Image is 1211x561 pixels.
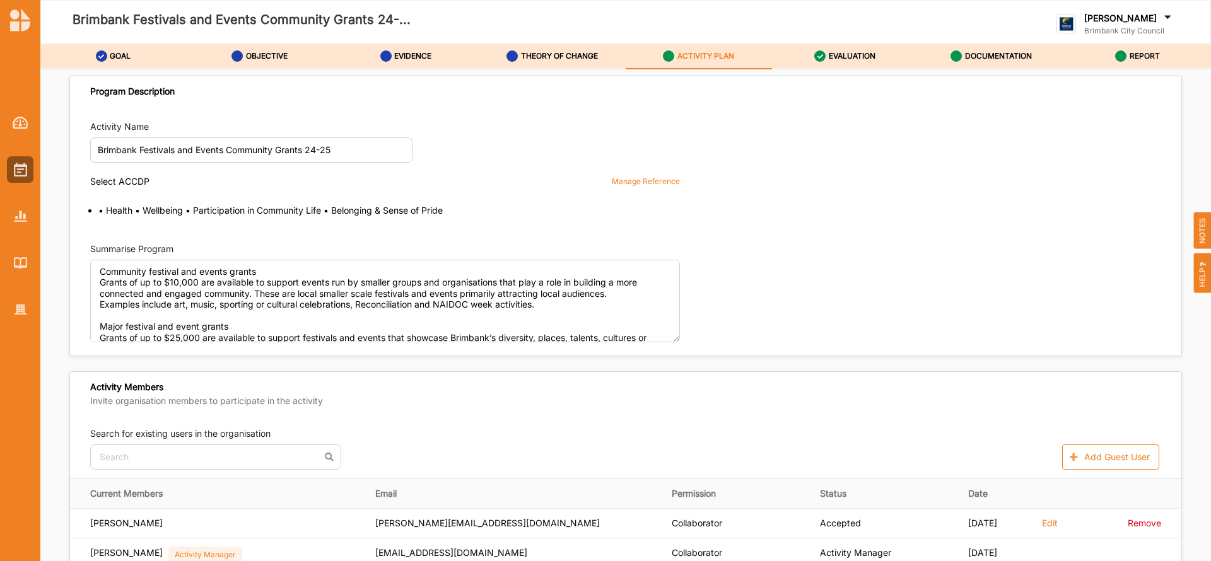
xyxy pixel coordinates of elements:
[1084,13,1157,24] label: [PERSON_NAME]
[90,243,173,255] div: Summarise Program
[375,547,654,558] div: [EMAIL_ADDRESS][DOMAIN_NAME]
[677,51,734,61] label: ACTIVITY PLAN
[90,120,149,133] div: Activity Name
[90,444,341,470] input: Search
[959,478,1033,508] th: Date
[14,163,27,176] img: Activities
[110,51,131,61] label: GOAL
[672,518,802,529] div: Collaborator
[14,304,27,315] img: Organisation
[90,518,163,529] div: [PERSON_NAME]
[1062,444,1159,470] button: Add Guest User
[968,518,1024,529] div: [DATE]
[10,9,30,32] img: logo
[1084,26,1174,36] label: Brimbank City Council
[672,547,802,558] div: Collaborator
[7,250,33,276] a: Library
[90,381,323,408] div: Activity Members
[375,518,654,529] div: [PERSON_NAME][EMAIL_ADDRESS][DOMAIN_NAME]
[90,395,323,407] label: Invite organisation members to participate in the activity
[7,203,33,229] a: Reports
[90,176,149,187] div: Select ACCDP
[14,257,27,268] img: Library
[1130,51,1160,61] label: REPORT
[811,478,959,508] th: Status
[1056,14,1076,34] img: logo
[1042,518,1058,529] label: Edit
[521,51,598,61] label: THEORY OF CHANGE
[829,51,875,61] label: EVALUATION
[90,427,271,440] label: Search for existing users in the organisation
[612,176,680,187] div: Manage Reference
[98,205,680,216] li: • Health • Wellbeing • Participation in Community Life • Belonging & Sense of Pride
[90,86,175,97] div: Program Description
[7,110,33,136] a: Dashboard
[820,547,951,558] div: Activity Manager
[965,51,1032,61] label: DOCUMENTATION
[14,211,27,221] img: Reports
[246,51,288,61] label: OBJECTIVE
[968,547,1024,558] div: [DATE]
[366,478,663,508] th: Email
[7,296,33,323] a: Organisation
[73,9,411,30] label: Brimbank Festivals and Events Community Grants 24-...
[70,478,366,508] th: Current Members
[394,51,431,61] label: EVIDENCE
[90,260,680,342] textarea: Community festival and events grants Grants of up to $10,000 are available to support events run ...
[820,518,951,529] div: Accepted
[13,117,28,129] img: Dashboard
[663,478,811,508] th: Permission
[7,156,33,183] a: Activities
